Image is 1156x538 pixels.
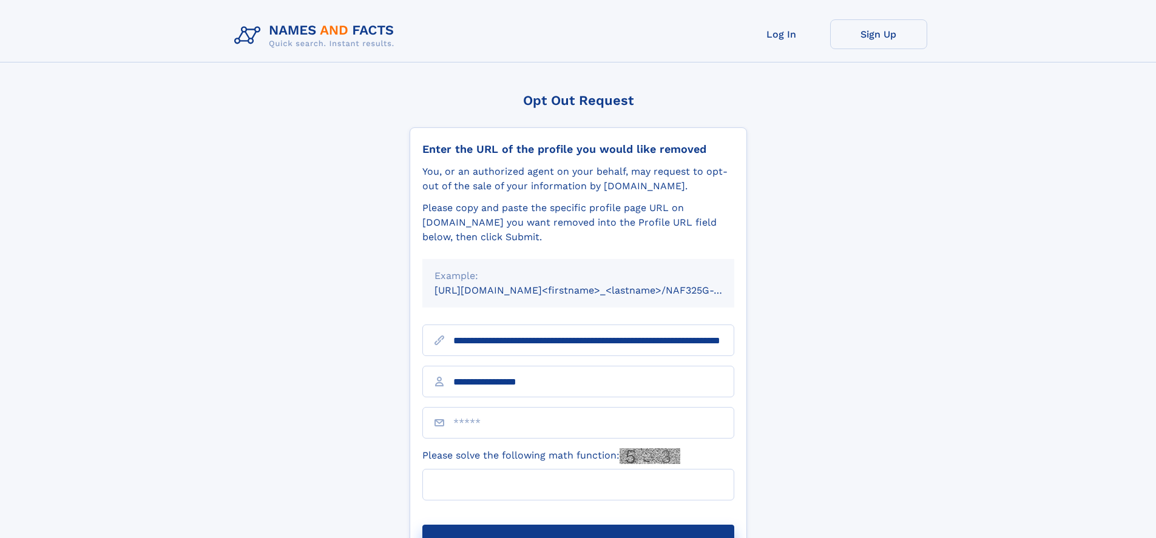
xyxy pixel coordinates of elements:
[434,284,757,296] small: [URL][DOMAIN_NAME]<firstname>_<lastname>/NAF325G-xxxxxxxx
[422,164,734,193] div: You, or an authorized agent on your behalf, may request to opt-out of the sale of your informatio...
[434,269,722,283] div: Example:
[229,19,404,52] img: Logo Names and Facts
[830,19,927,49] a: Sign Up
[733,19,830,49] a: Log In
[422,143,734,156] div: Enter the URL of the profile you would like removed
[422,201,734,244] div: Please copy and paste the specific profile page URL on [DOMAIN_NAME] you want removed into the Pr...
[422,448,680,464] label: Please solve the following math function:
[410,93,747,108] div: Opt Out Request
